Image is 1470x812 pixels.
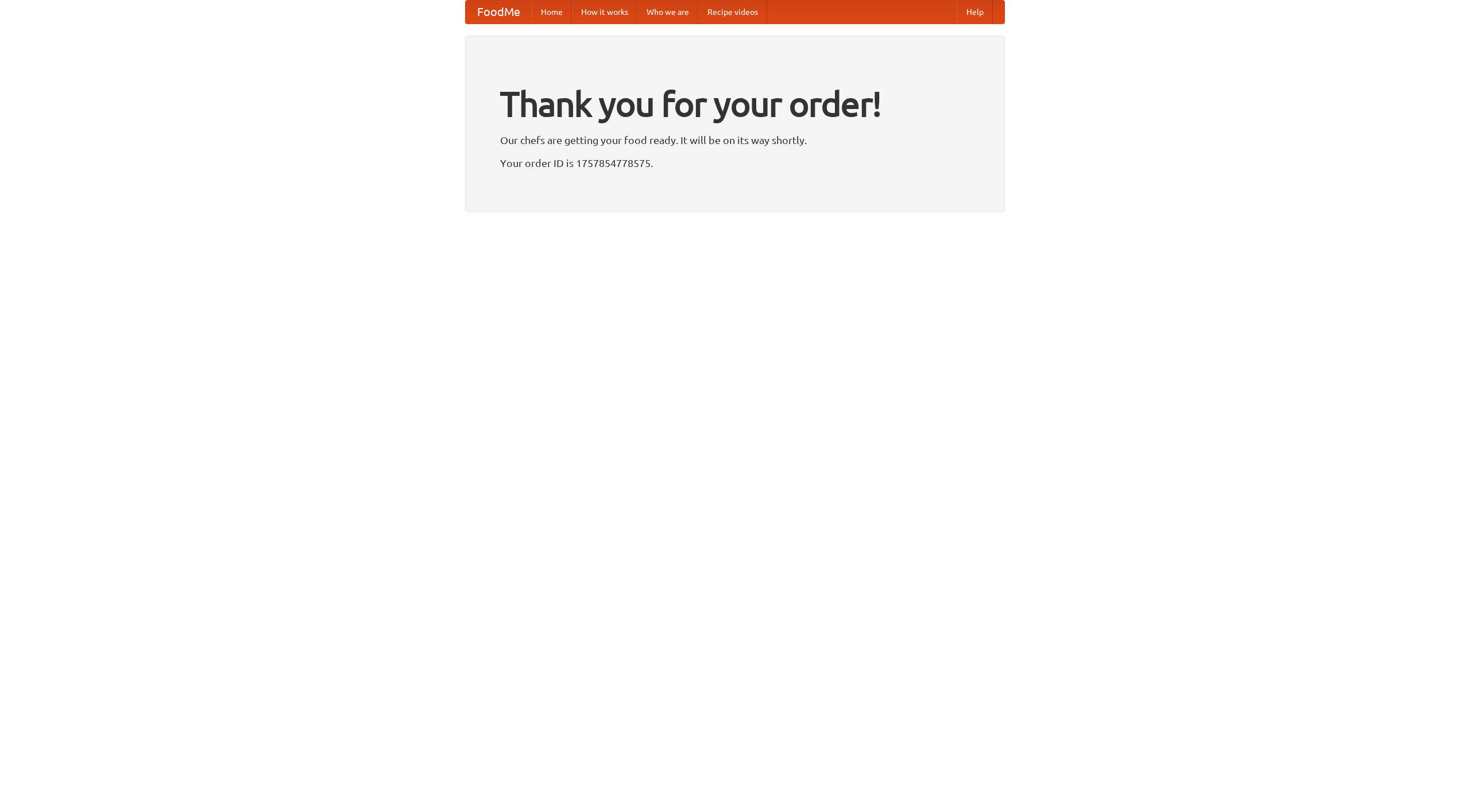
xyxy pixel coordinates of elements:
a: Home [532,1,572,24]
a: Who we are [637,1,698,24]
a: How it works [572,1,637,24]
p: Your order ID is 1757854778575. [500,154,970,172]
a: Recipe videos [698,1,767,24]
p: Our chefs are getting your food ready. It will be on its way shortly. [500,131,970,149]
h1: Thank you for your order! [500,76,970,131]
a: Help [957,1,993,24]
a: FoodMe [466,1,532,24]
